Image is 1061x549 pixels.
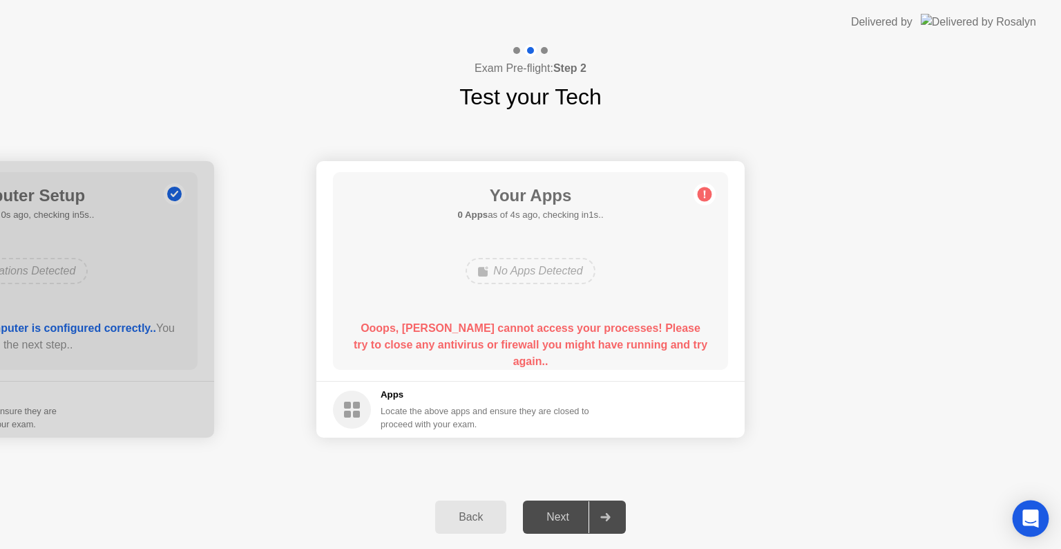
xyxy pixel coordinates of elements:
[457,183,603,208] h1: Your Apps
[527,511,589,523] div: Next
[439,511,502,523] div: Back
[921,14,1036,30] img: Delivered by Rosalyn
[457,210,488,220] b: 0 Apps
[381,388,590,402] h5: Apps
[466,258,595,284] div: No Apps Detected
[381,404,590,431] div: Locate the above apps and ensure they are closed to proceed with your exam.
[1013,501,1049,537] div: Open Intercom Messenger
[475,60,586,77] h4: Exam Pre-flight:
[435,501,506,534] button: Back
[523,501,626,534] button: Next
[553,62,586,74] b: Step 2
[457,208,603,222] h5: as of 4s ago, checking in1s..
[851,14,912,30] div: Delivered by
[354,322,707,367] b: Ooops, [PERSON_NAME] cannot access your processes! Please try to close any antivirus or firewall ...
[459,80,602,113] h1: Test your Tech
